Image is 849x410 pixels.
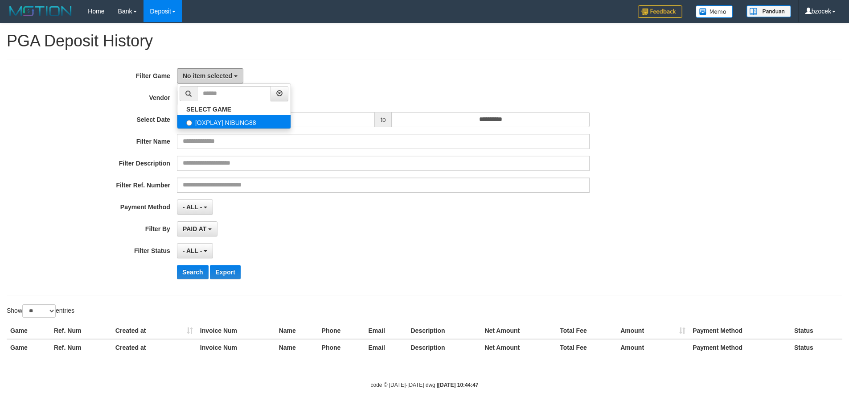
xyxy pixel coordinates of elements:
[275,339,318,356] th: Name
[183,247,202,254] span: - ALL -
[186,120,192,126] input: [OXPLAY] NIBUNG88
[50,323,112,339] th: Ref. Num
[210,265,240,279] button: Export
[689,323,791,339] th: Payment Method
[186,106,231,113] b: SELECT GAME
[375,112,392,127] span: to
[7,32,842,50] h1: PGA Deposit History
[791,323,842,339] th: Status
[791,339,842,356] th: Status
[746,5,791,17] img: panduan.png
[177,199,213,215] button: - ALL -
[177,104,291,115] a: SELECT GAME
[177,243,213,258] button: - ALL -
[365,339,407,356] th: Email
[556,339,617,356] th: Total Fee
[481,323,556,339] th: Net Amount
[275,323,318,339] th: Name
[638,5,682,18] img: Feedback.jpg
[318,323,365,339] th: Phone
[7,323,50,339] th: Game
[689,339,791,356] th: Payment Method
[481,339,556,356] th: Net Amount
[112,339,197,356] th: Created at
[183,72,232,79] span: No item selected
[183,203,202,211] span: - ALL -
[197,323,275,339] th: Invoice Num
[7,304,74,318] label: Show entries
[365,323,407,339] th: Email
[407,339,481,356] th: Description
[318,339,365,356] th: Phone
[696,5,733,18] img: Button%20Memo.svg
[197,339,275,356] th: Invoice Num
[177,265,209,279] button: Search
[7,339,50,356] th: Game
[407,323,481,339] th: Description
[177,68,243,83] button: No item selected
[438,382,478,388] strong: [DATE] 10:44:47
[112,323,197,339] th: Created at
[556,323,617,339] th: Total Fee
[617,339,689,356] th: Amount
[617,323,689,339] th: Amount
[7,4,74,18] img: MOTION_logo.png
[50,339,112,356] th: Ref. Num
[371,382,479,388] small: code © [DATE]-[DATE] dwg |
[177,115,291,128] label: [OXPLAY] NIBUNG88
[177,221,217,236] button: PAID AT
[183,225,206,232] span: PAID AT
[22,304,56,318] select: Showentries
